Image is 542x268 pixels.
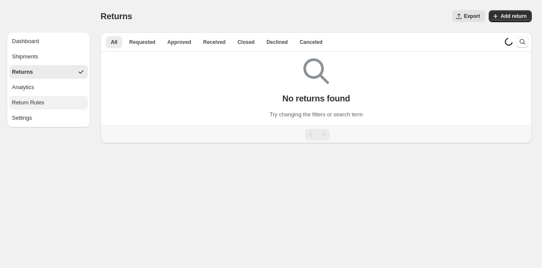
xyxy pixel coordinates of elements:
[12,114,32,122] div: Settings
[111,39,117,46] span: All
[9,50,88,63] button: Shipments
[101,126,532,143] nav: Pagination
[464,13,480,20] span: Export
[12,68,33,76] div: Returns
[300,39,322,46] span: Canceled
[9,81,88,94] button: Analytics
[12,98,44,107] div: Return Rules
[203,39,226,46] span: Received
[101,12,132,21] span: Returns
[129,39,155,46] span: Requested
[282,93,350,104] p: No returns found
[167,39,191,46] span: Approved
[9,65,88,79] button: Returns
[452,10,485,22] button: Export
[12,52,38,61] div: Shipments
[516,36,528,48] button: Search and filter results
[303,58,329,84] img: Empty search results
[489,10,532,22] button: Add return
[9,35,88,48] button: Dashboard
[266,39,288,46] span: Declined
[9,96,88,110] button: Return Rules
[237,39,254,46] span: Closed
[9,111,88,125] button: Settings
[270,110,363,119] p: Try changing the filters or search term
[501,13,527,20] span: Add return
[12,37,39,46] div: Dashboard
[12,83,34,92] div: Analytics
